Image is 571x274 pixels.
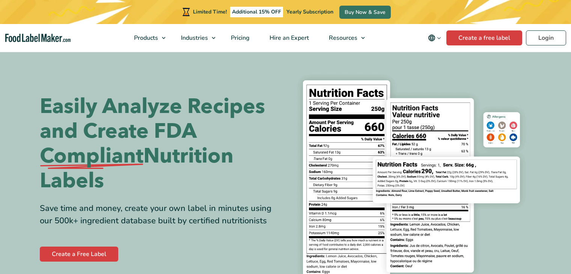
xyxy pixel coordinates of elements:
a: Industries [171,24,219,52]
span: Compliant [40,144,143,169]
a: Pricing [221,24,258,52]
a: Login [526,30,566,45]
span: Hire an Expert [267,34,310,42]
span: Yearly Subscription [286,8,333,15]
span: Pricing [229,34,250,42]
a: Create a Free Label [40,247,118,262]
span: Additional 15% OFF [230,7,283,17]
a: Food Label Maker homepage [5,34,71,42]
a: Create a free label [446,30,522,45]
div: Save time and money, create your own label in minutes using our 500k+ ingredient database built b... [40,202,280,227]
a: Buy Now & Save [339,6,391,19]
button: Change language [423,30,446,45]
span: Products [132,34,159,42]
span: Resources [327,34,358,42]
a: Products [124,24,169,52]
h1: Easily Analyze Recipes and Create FDA Nutrition Labels [40,94,280,193]
a: Hire an Expert [260,24,317,52]
span: Limited Time! [193,8,227,15]
span: Industries [179,34,209,42]
a: Resources [319,24,369,52]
